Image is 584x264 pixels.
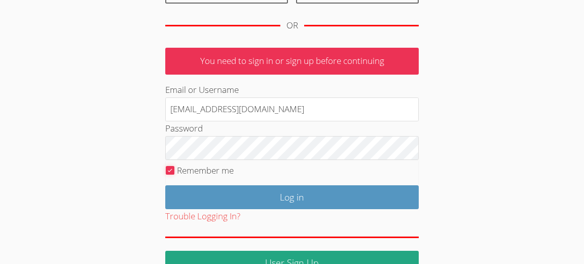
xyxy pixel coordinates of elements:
p: You need to sign in or sign up before continuing [165,48,419,75]
label: Password [165,122,203,134]
label: Email or Username [165,84,239,95]
label: Remember me [177,164,234,176]
input: Log in [165,185,419,209]
button: Trouble Logging In? [165,209,240,224]
div: OR [286,18,298,33]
